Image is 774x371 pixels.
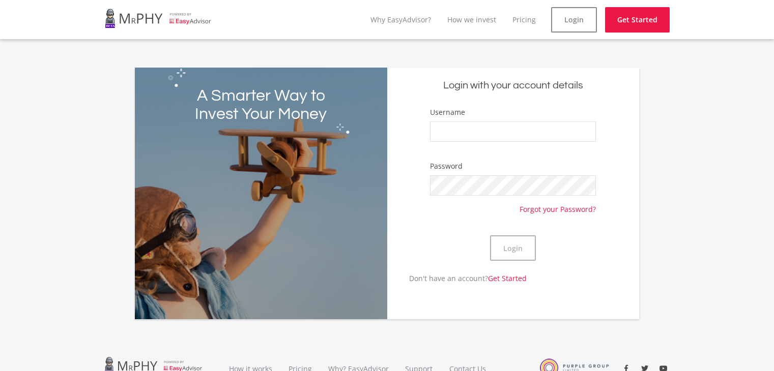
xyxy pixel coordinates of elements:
h5: Login with your account details [395,79,632,92]
a: Get Started [488,273,527,283]
label: Username [430,107,465,117]
a: Forgot your Password? [520,196,596,214]
a: Login [551,7,597,33]
p: Don't have an account? [387,273,527,284]
a: Pricing [512,15,536,24]
button: Login [490,235,536,261]
label: Password [430,161,463,171]
h2: A Smarter Way to Invest Your Money [185,87,336,123]
a: Why EasyAdvisor? [370,15,431,24]
a: How we invest [447,15,496,24]
a: Get Started [605,7,670,33]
